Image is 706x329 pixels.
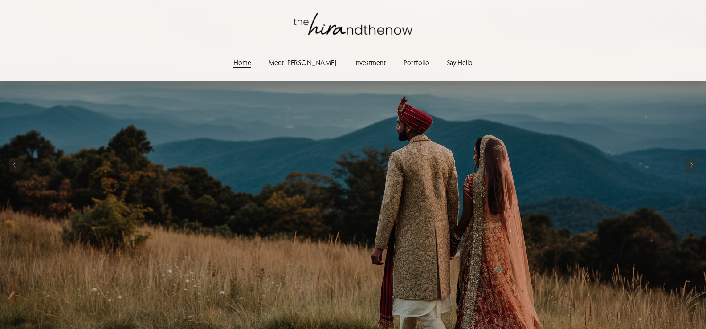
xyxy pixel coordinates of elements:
img: thehirandthenow [294,13,413,35]
a: Investment [354,56,386,68]
button: Next Slide [685,158,697,172]
a: Meet [PERSON_NAME] [269,56,336,68]
button: Previous Slide [9,158,21,172]
a: Home [233,56,251,68]
a: Say Hello [447,56,473,68]
a: Portfolio [404,56,429,68]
